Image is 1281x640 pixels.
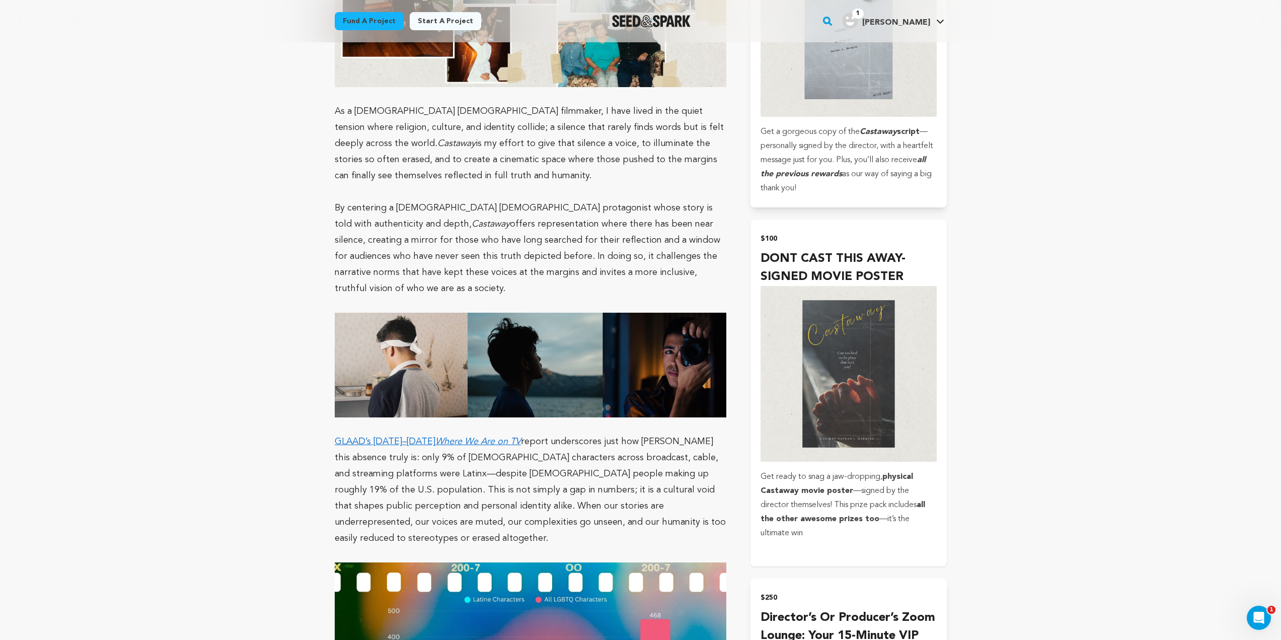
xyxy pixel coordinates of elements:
em: all the previous rewards [761,156,926,178]
em: Castaway [472,220,510,229]
strong: script [860,128,920,136]
h2: $100 [761,232,936,246]
img: incentive [761,286,936,462]
iframe: Intercom live chat [1247,606,1271,630]
span: 1 [1267,606,1275,614]
span: 1 [852,9,864,19]
p: report underscores just how [PERSON_NAME] this absence truly is: only 9% of [DEMOGRAPHIC_DATA] ch... [335,434,727,546]
span: offers representation where there has been near silence, creating a mirror for those who have lon... [335,220,720,293]
span: By centering a [DEMOGRAPHIC_DATA] [DEMOGRAPHIC_DATA] protagonist whose story is told with authent... [335,203,713,229]
a: Start a project [410,12,481,30]
a: Thomas S.'s Profile [840,11,946,29]
img: Seed&Spark Logo Dark Mode [612,15,691,27]
em: Where We Are on TV [435,437,521,446]
span: Thomas S.'s Profile [840,11,946,32]
div: Thomas S.'s Profile [842,13,930,29]
p: As a [DEMOGRAPHIC_DATA] [DEMOGRAPHIC_DATA] filmmaker, I have lived in the quiet tension where rel... [335,103,727,184]
em: Castaway [860,128,897,136]
em: Castaway [437,139,476,148]
span: [PERSON_NAME] [862,19,930,27]
img: user.png [842,13,858,29]
a: Seed&Spark Homepage [612,15,691,27]
p: Get a gorgeous copy of the —personally signed by the director, with a heartfelt message just for ... [761,125,936,195]
h2: $250 [761,591,936,605]
img: 1755374219-Synopsis%20(2).png [335,313,727,417]
a: Fund a project [335,12,404,30]
h4: DONT CAST THIS AWAY-SIGNED MOVIE POSTER [761,250,936,286]
a: GLAAD’s [DATE]–[DATE]Where We Are on TV [335,437,521,446]
p: Get ready to snag a jaw-dropping, —signed by the director themselves! This prize pack includes —i... [761,470,936,540]
button: $100 DONT CAST THIS AWAY-SIGNED MOVIE POSTER incentive Get ready to snag a jaw-dropping,physical ... [750,220,946,566]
